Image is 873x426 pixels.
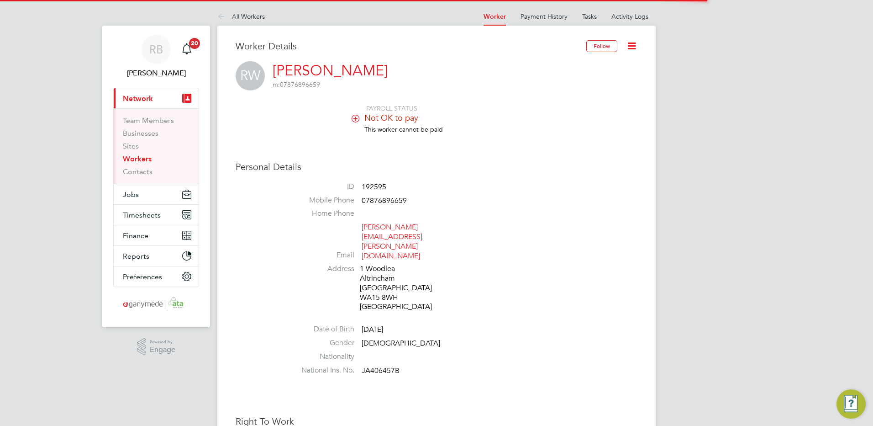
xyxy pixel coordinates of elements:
[123,129,158,138] a: Businesses
[123,167,153,176] a: Contacts
[123,211,161,219] span: Timesheets
[189,38,200,49] span: 20
[290,209,354,218] label: Home Phone
[137,338,176,356] a: Powered byEngage
[123,142,139,150] a: Sites
[290,352,354,362] label: Nationality
[290,338,354,348] label: Gender
[114,205,199,225] button: Timesheets
[114,266,199,287] button: Preferences
[290,264,354,274] label: Address
[123,116,174,125] a: Team Members
[114,88,199,108] button: Network
[290,182,354,192] label: ID
[362,182,386,192] span: 192595
[123,94,153,103] span: Network
[123,190,139,199] span: Jobs
[582,12,597,21] a: Tasks
[102,26,210,327] nav: Main navigation
[362,223,422,260] a: [PERSON_NAME][EMAIL_ADDRESS][PERSON_NAME][DOMAIN_NAME]
[521,12,568,21] a: Payment History
[114,184,199,204] button: Jobs
[290,250,354,260] label: Email
[113,296,199,311] a: Go to home page
[121,296,192,311] img: ganymedesolutions-logo-retina.png
[360,264,447,312] div: 1 Woodlea Altrincham [GEOGRAPHIC_DATA] WA15 8WH [GEOGRAPHIC_DATA]
[290,366,354,375] label: National Ins. No.
[236,61,265,91] span: RW
[114,225,199,245] button: Finance
[236,161,637,173] h3: Personal Details
[362,325,383,334] span: [DATE]
[123,231,148,240] span: Finance
[364,112,418,123] span: Not OK to pay
[273,62,388,80] a: [PERSON_NAME]
[611,12,648,21] a: Activity Logs
[123,272,162,281] span: Preferences
[113,68,199,79] span: Renata Barbosa
[290,196,354,205] label: Mobile Phone
[113,35,199,79] a: RB[PERSON_NAME]
[150,338,175,346] span: Powered by
[836,389,866,419] button: Engage Resource Center
[273,80,280,89] span: m:
[114,108,199,184] div: Network
[178,35,196,64] a: 20
[114,246,199,266] button: Reports
[366,104,417,112] span: PAYROLL STATUS
[123,154,152,163] a: Workers
[150,346,175,354] span: Engage
[236,40,586,52] h3: Worker Details
[586,40,617,52] button: Follow
[273,80,320,89] span: 07876896659
[364,125,443,133] span: This worker cannot be paid
[484,13,506,21] a: Worker
[290,325,354,334] label: Date of Birth
[123,252,149,261] span: Reports
[362,339,440,348] span: [DEMOGRAPHIC_DATA]
[217,12,265,21] a: All Workers
[362,196,407,205] span: 07876896659
[149,43,163,55] span: RB
[362,366,400,375] span: JA406457B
